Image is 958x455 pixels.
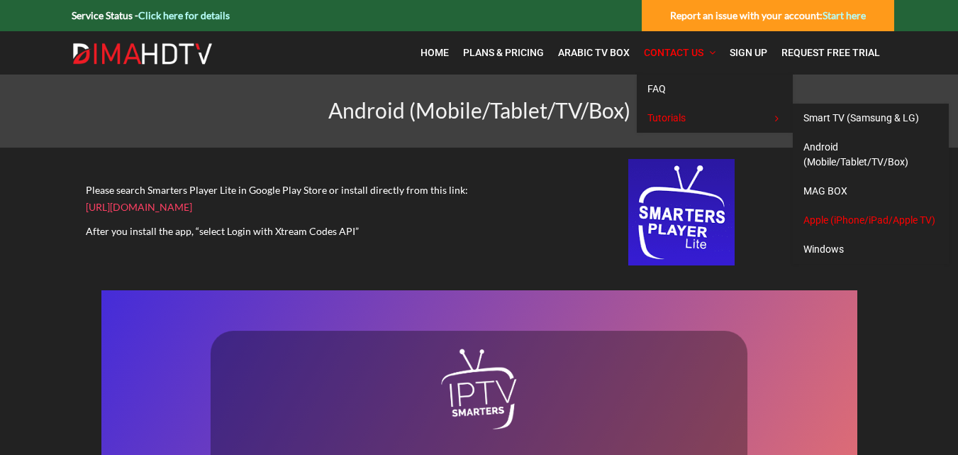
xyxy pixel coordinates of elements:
[644,47,703,58] span: Contact Us
[551,38,637,67] a: Arabic TV Box
[637,104,793,133] a: Tutorials
[730,47,767,58] span: Sign Up
[138,9,230,21] a: Click here for details
[637,75,793,104] a: FAQ
[413,38,456,67] a: Home
[647,112,686,124] span: Tutorials
[420,47,449,58] span: Home
[72,43,213,65] img: Dima HDTV
[86,201,192,213] a: [URL][DOMAIN_NAME]
[803,112,919,124] span: Smart TV (Samsung & LG)
[723,38,774,67] a: Sign Up
[823,9,866,21] a: Start here
[793,206,949,235] a: Apple (iPhone/iPad/Apple TV)
[86,225,359,237] span: After you install the app, “select Login with Xtream Codes API”
[803,243,844,255] span: Windows
[803,214,935,226] span: Apple (iPhone/iPad/Apple TV)
[803,141,908,168] span: Android (Mobile/Tablet/TV/Box)
[456,38,551,67] a: Plans & Pricing
[774,38,887,67] a: Request Free Trial
[637,38,723,67] a: Contact Us
[647,83,666,94] span: FAQ
[793,104,949,133] a: Smart TV (Samsung & LG)
[793,177,949,206] a: MAG BOX
[558,47,630,58] span: Arabic TV Box
[793,235,949,264] a: Windows
[72,9,230,21] strong: Service Status -
[793,133,949,177] a: Android (Mobile/Tablet/TV/Box)
[670,9,866,21] strong: Report an issue with your account:
[463,47,544,58] span: Plans & Pricing
[803,185,847,197] span: MAG BOX
[86,184,468,196] span: Please search Smarters Player Lite in Google Play Store or install directly from this link:
[781,47,880,58] span: Request Free Trial
[328,97,630,123] span: Android (Mobile/Tablet/TV/Box)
